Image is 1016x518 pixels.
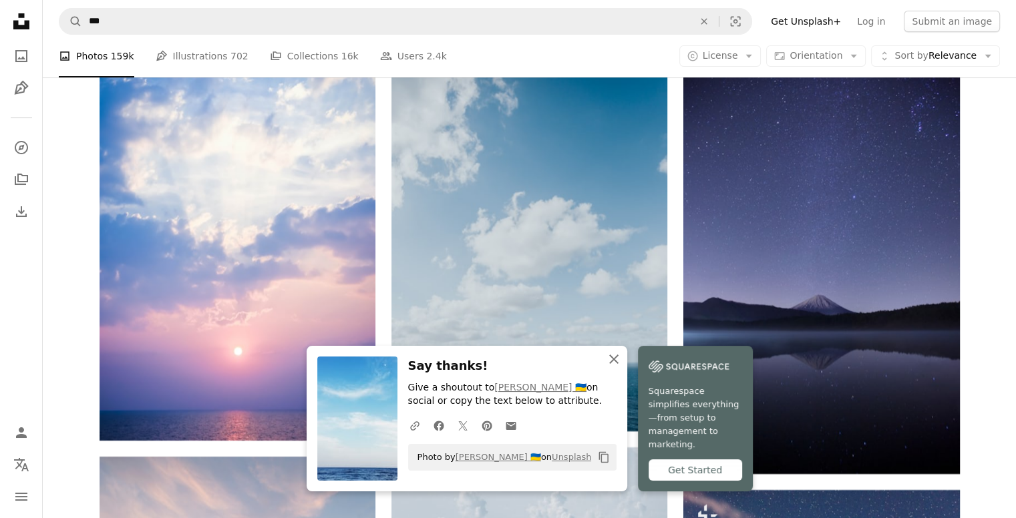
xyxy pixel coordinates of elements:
button: Sort byRelevance [871,45,1000,67]
button: Copy to clipboard [592,446,615,469]
button: Visual search [719,9,751,34]
button: Clear [689,9,719,34]
a: [PERSON_NAME] 🇺🇦 [456,452,541,462]
a: Share on Twitter [451,412,475,439]
a: Squarespace simplifies everything—from setup to management to marketing.Get Started [638,346,753,491]
a: Collections 16k [270,35,359,77]
a: Log in / Sign up [8,419,35,446]
span: Sort by [894,50,928,61]
a: Share on Pinterest [475,412,499,439]
span: License [703,50,738,61]
a: Illustrations 702 [156,35,248,77]
a: Share over email [499,412,523,439]
h3: Say thanks! [408,356,617,376]
p: Give a shoutout to on social or copy the text below to attribute. [408,381,617,408]
button: Orientation [766,45,866,67]
a: Download History [8,198,35,225]
span: Photo by on [411,447,592,468]
a: Log in [849,11,893,32]
span: Orientation [790,50,842,61]
button: License [679,45,761,67]
a: Get Unsplash+ [763,11,849,32]
a: Explore [8,134,35,161]
div: Get Started [649,459,742,481]
span: 16k [341,49,359,63]
span: 702 [230,49,248,63]
a: Share on Facebook [427,412,451,439]
img: sunset over horizon [100,27,375,441]
a: Users 2.4k [380,35,447,77]
button: Menu [8,483,35,510]
span: Squarespace simplifies everything—from setup to management to marketing. [649,384,742,451]
button: Language [8,451,35,478]
a: Illustrations [8,75,35,101]
a: Photos [8,43,35,69]
span: Relevance [894,49,977,63]
a: [PERSON_NAME] 🇺🇦 [494,382,586,393]
span: 2.4k [426,49,446,63]
a: calm body of water near alp mountains during nighttime [683,261,959,273]
a: a large body of water under a cloudy blue sky [391,218,667,230]
a: Unsplash [552,452,591,462]
a: Collections [8,166,35,193]
img: calm body of water near alp mountains during nighttime [683,60,959,474]
form: Find visuals sitewide [59,8,752,35]
button: Search Unsplash [59,9,82,34]
a: Home — Unsplash [8,8,35,37]
img: a large body of water under a cloudy blue sky [391,17,667,431]
a: sunset over horizon [100,227,375,239]
button: Submit an image [904,11,1000,32]
img: file-1747939142011-51e5cc87e3c9 [649,356,729,376]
